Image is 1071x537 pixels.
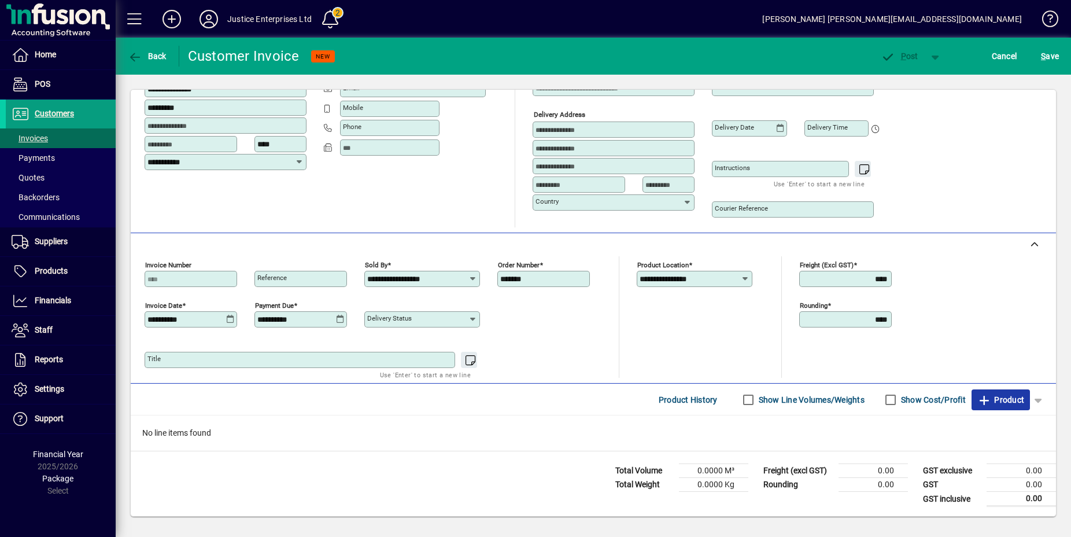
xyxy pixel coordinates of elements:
[756,394,865,406] label: Show Line Volumes/Weights
[12,193,60,202] span: Backorders
[343,123,361,131] mat-label: Phone
[227,10,312,28] div: Justice Enterprises Ltd
[35,414,64,423] span: Support
[6,148,116,168] a: Payments
[35,237,68,246] span: Suppliers
[901,52,906,61] span: P
[875,46,924,67] button: Post
[6,345,116,374] a: Reports
[35,266,68,275] span: Products
[145,301,182,310] mat-label: Invoice date
[774,177,865,190] mat-hint: Use 'Enter' to start a new line
[188,47,300,65] div: Customer Invoice
[1041,47,1059,65] span: ave
[610,464,679,478] td: Total Volume
[257,274,287,282] mat-label: Reference
[35,79,50,89] span: POS
[899,394,966,406] label: Show Cost/Profit
[758,464,839,478] td: Freight (excl GST)
[839,464,908,478] td: 0.00
[6,168,116,187] a: Quotes
[715,123,754,131] mat-label: Delivery date
[35,384,64,393] span: Settings
[679,464,748,478] td: 0.0000 M³
[1038,46,1062,67] button: Save
[35,109,74,118] span: Customers
[917,492,987,506] td: GST inclusive
[972,389,1030,410] button: Product
[145,261,191,269] mat-label: Invoice number
[917,464,987,478] td: GST exclusive
[987,492,1056,506] td: 0.00
[365,261,387,269] mat-label: Sold by
[42,474,73,483] span: Package
[800,261,854,269] mat-label: Freight (excl GST)
[679,478,748,492] td: 0.0000 Kg
[6,404,116,433] a: Support
[12,173,45,182] span: Quotes
[35,296,71,305] span: Financials
[977,391,1024,409] span: Product
[1033,2,1057,40] a: Knowledge Base
[12,153,55,163] span: Payments
[35,50,56,59] span: Home
[6,316,116,345] a: Staff
[35,325,53,334] span: Staff
[128,52,167,61] span: Back
[659,391,718,409] span: Product History
[881,52,918,61] span: ost
[762,10,1022,28] div: [PERSON_NAME] [PERSON_NAME][EMAIL_ADDRESS][DOMAIN_NAME]
[147,355,161,363] mat-label: Title
[6,41,116,69] a: Home
[992,47,1017,65] span: Cancel
[839,478,908,492] td: 0.00
[1041,52,1046,61] span: S
[367,314,412,322] mat-label: Delivery status
[116,46,179,67] app-page-header-button: Back
[316,53,330,60] span: NEW
[125,46,169,67] button: Back
[6,227,116,256] a: Suppliers
[917,478,987,492] td: GST
[807,123,848,131] mat-label: Delivery time
[758,478,839,492] td: Rounding
[380,368,471,381] mat-hint: Use 'Enter' to start a new line
[6,70,116,99] a: POS
[6,257,116,286] a: Products
[6,128,116,148] a: Invoices
[6,375,116,404] a: Settings
[6,207,116,227] a: Communications
[35,355,63,364] span: Reports
[33,450,83,459] span: Financial Year
[255,301,294,310] mat-label: Payment due
[12,212,80,222] span: Communications
[153,9,190,30] button: Add
[987,464,1056,478] td: 0.00
[190,9,227,30] button: Profile
[610,478,679,492] td: Total Weight
[535,197,559,205] mat-label: Country
[800,301,828,310] mat-label: Rounding
[987,478,1056,492] td: 0.00
[6,187,116,207] a: Backorders
[989,46,1020,67] button: Cancel
[12,134,48,143] span: Invoices
[131,415,1056,451] div: No line items found
[715,164,750,172] mat-label: Instructions
[715,204,768,212] mat-label: Courier Reference
[654,389,722,410] button: Product History
[6,286,116,315] a: Financials
[343,104,363,112] mat-label: Mobile
[637,261,689,269] mat-label: Product location
[498,261,540,269] mat-label: Order number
